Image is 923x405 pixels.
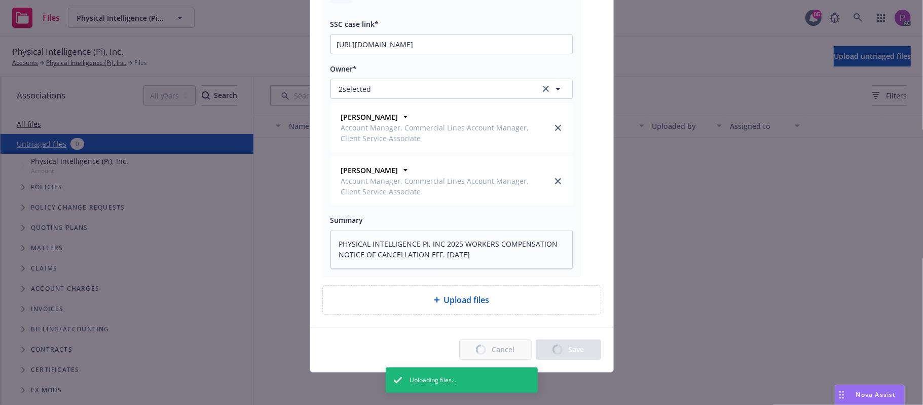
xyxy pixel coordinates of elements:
a: close [552,175,564,187]
div: Upload files [322,285,601,315]
div: Drag to move [835,385,848,404]
span: SSC case link* [330,19,379,29]
span: Account Manager, Commercial Lines Account Manager, Client Service Associate [341,122,548,144]
a: close [552,122,564,134]
a: clear selection [540,83,552,95]
strong: [PERSON_NAME] [341,112,398,122]
span: Owner* [330,64,357,74]
button: Nova Assist [835,385,905,405]
span: Nova Assist [856,390,896,399]
textarea: PHYSICAL INTELLIGENCE PI, INC 2025 WORKERS COMPENSATION NOTICE OF CANCELLATION EFF. [DATE] [330,230,573,269]
button: 2selectedclear selection [330,79,573,99]
span: Upload files [444,294,490,306]
span: 2 selected [339,84,372,94]
strong: [PERSON_NAME] [341,165,398,175]
span: Uploading files... [410,376,457,385]
span: Account Manager, Commercial Lines Account Manager, Client Service Associate [341,176,548,197]
input: Copy ssc case link here... [331,35,572,54]
span: Summary [330,215,363,225]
